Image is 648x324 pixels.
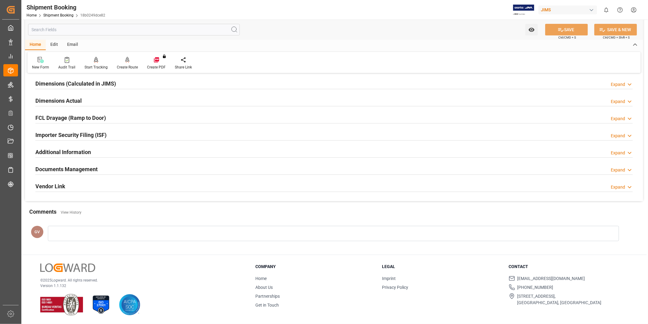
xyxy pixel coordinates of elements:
[255,263,374,270] h3: Company
[255,294,280,299] a: Partnerships
[255,303,279,307] a: Get in Touch
[35,131,106,139] h2: Importer Security Filing (ISF)
[509,263,628,270] h3: Contact
[117,64,138,70] div: Create Route
[46,40,63,50] div: Edit
[35,148,91,156] h2: Additional Information
[175,64,192,70] div: Share Link
[538,6,597,14] div: JIMS
[35,230,40,234] span: GV
[517,293,602,306] span: [STREET_ADDRESS], [GEOGRAPHIC_DATA], [GEOGRAPHIC_DATA]
[27,3,105,12] div: Shipment Booking
[611,116,625,122] div: Expand
[61,210,81,215] a: View History
[613,3,627,17] button: Help Center
[255,285,273,290] a: About Us
[611,167,625,173] div: Expand
[27,13,37,17] a: Home
[382,263,501,270] h3: Legal
[517,284,553,291] span: [PHONE_NUMBER]
[29,208,56,216] h2: Comments
[40,294,83,315] img: ISO 9001 & ISO 14001 Certification
[611,150,625,156] div: Expand
[40,263,95,272] img: Logward Logo
[40,278,240,283] p: © 2025 Logward. All rights reserved.
[32,64,49,70] div: New Form
[517,275,585,282] span: [EMAIL_ADDRESS][DOMAIN_NAME]
[611,133,625,139] div: Expand
[43,13,74,17] a: Shipment Booking
[611,98,625,105] div: Expand
[90,294,112,315] img: ISO 27001 Certification
[594,24,637,35] button: SAVE & NEW
[513,5,534,15] img: Exertis%20JAM%20-%20Email%20Logo.jpg_1722504956.jpg
[255,276,267,281] a: Home
[611,184,625,190] div: Expand
[545,24,588,35] button: SAVE
[35,79,116,88] h2: Dimensions (Calculated in JIMS)
[611,81,625,88] div: Expand
[35,182,65,190] h2: Vendor Link
[603,35,630,40] span: Ctrl/CMD + Shift + S
[599,3,613,17] button: show 0 new notifications
[382,285,408,290] a: Privacy Policy
[119,294,140,315] img: AICPA SOC
[35,114,106,122] h2: FCL Drayage (Ramp to Door)
[63,40,83,50] div: Email
[538,4,599,16] button: JIMS
[85,64,108,70] div: Start Tracking
[35,165,98,173] h2: Documents Management
[28,24,240,35] input: Search Fields
[35,97,82,105] h2: Dimensions Actual
[58,64,75,70] div: Audit Trail
[382,276,396,281] a: Imprint
[40,283,240,289] p: Version 1.1.132
[525,24,538,35] button: open menu
[558,35,576,40] span: Ctrl/CMD + S
[25,40,46,50] div: Home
